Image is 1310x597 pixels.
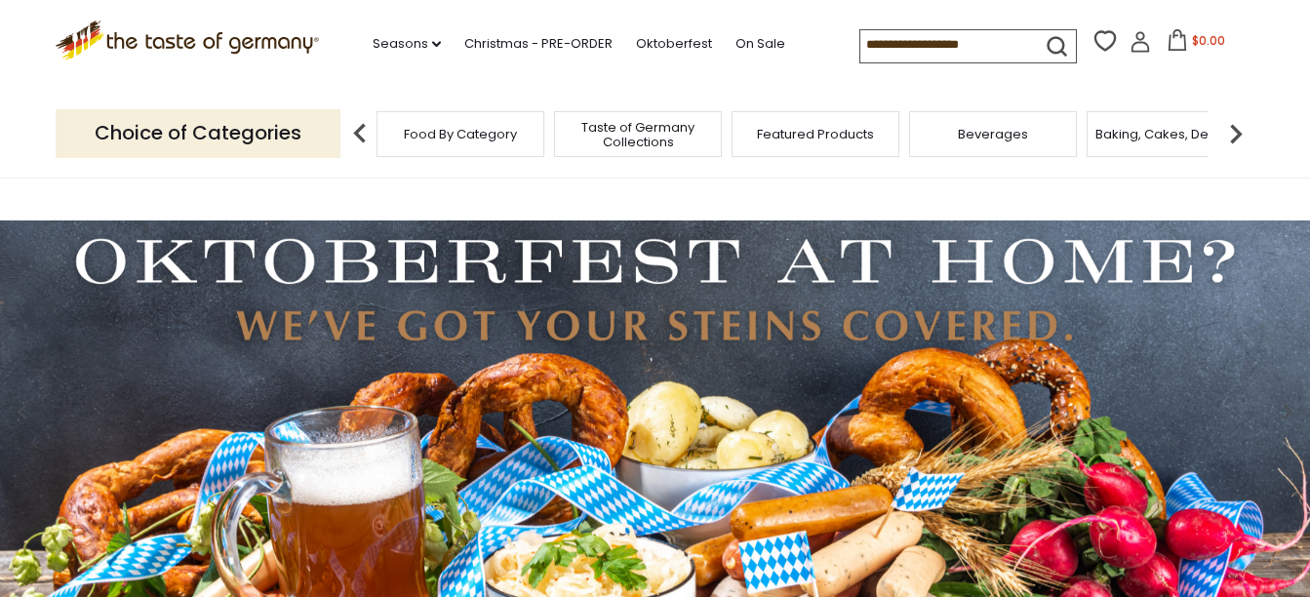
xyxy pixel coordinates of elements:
a: Seasons [373,33,441,55]
span: $0.00 [1192,32,1225,49]
a: On Sale [735,33,785,55]
a: Oktoberfest [636,33,712,55]
a: Christmas - PRE-ORDER [464,33,613,55]
a: Food By Category [404,127,517,141]
img: previous arrow [340,114,379,153]
a: Baking, Cakes, Desserts [1095,127,1247,141]
button: $0.00 [1155,29,1238,59]
a: Taste of Germany Collections [560,120,716,149]
p: Choice of Categories [56,109,340,157]
img: next arrow [1216,114,1255,153]
a: Beverages [958,127,1028,141]
a: Featured Products [757,127,874,141]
